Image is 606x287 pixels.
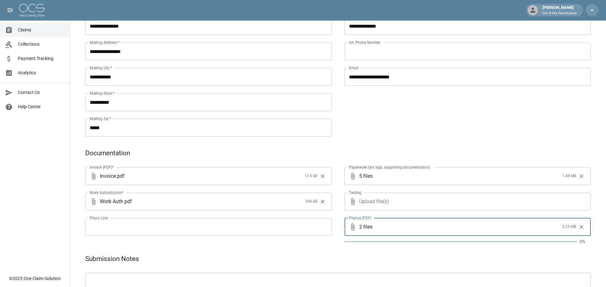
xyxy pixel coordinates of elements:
span: Payment Tracking [18,55,65,62]
div: © 2025 One Claim Solution [9,275,61,282]
span: Analytics [18,70,65,76]
label: Photos (PDF) [349,215,372,221]
label: Testing [349,190,361,195]
label: Work Authorization* [90,190,124,195]
span: Help Center [18,103,65,110]
span: Upload file(s) [359,193,574,210]
img: ocs-logo-white-transparent.png [19,4,45,17]
span: . pdf [123,198,132,205]
span: Invoice [100,172,116,180]
label: Email [349,65,359,70]
label: Mailing City [90,65,112,70]
span: Contact Us [18,89,65,96]
label: Mailing State [90,90,115,96]
p: 0% [580,238,591,245]
span: 5 files [359,167,560,185]
span: . pdf [116,172,125,180]
span: 2 files [359,218,560,236]
button: Clear [577,171,586,181]
label: Invoice (PDF)* [90,164,114,170]
label: Alt. Phone Number [349,40,380,45]
span: 1.48 MB [562,173,576,179]
label: Photo Link [90,215,108,221]
span: Collections [18,41,65,48]
span: Claims [18,27,65,33]
span: Work Auth [100,198,123,205]
label: Paperwork (dry logs, supporting documentation) [349,164,430,170]
p: Cut N Dry Restoration [542,11,577,16]
span: 346 kB [305,198,317,205]
button: Clear [318,197,327,206]
span: 13.9 kB [304,173,317,179]
button: Clear [318,171,327,181]
span: 5.25 MB [562,224,576,230]
div: [PERSON_NAME] [540,4,579,16]
button: Clear [577,222,586,232]
label: Mailing Zip [90,116,111,121]
button: open drawer [4,4,17,17]
label: Mailing Address [90,40,119,45]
